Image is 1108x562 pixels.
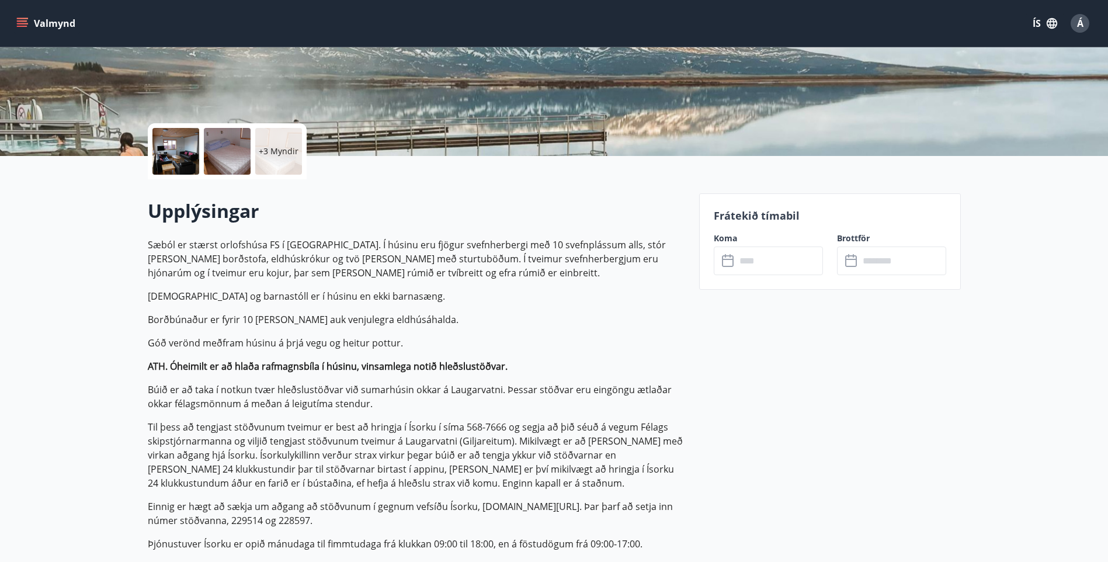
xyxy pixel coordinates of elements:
[1066,9,1094,37] button: Á
[148,313,685,327] p: Borðbúnaður er fyrir 10 [PERSON_NAME] auk venjulegra eldhúsáhalda.
[714,208,946,223] p: Frátekið tímabil
[837,233,946,244] label: Brottför
[148,537,685,551] p: Þjónustuver Ísorku er opið mánudaga til fimmtudaga frá klukkan 09:00 til 18:00, en á föstudögum f...
[148,420,685,490] p: Til þess að tengjast stöðvunum tveimur er best að hringja í Ísorku í síma 568-7666 og segja að þi...
[1026,13,1064,34] button: ÍS
[148,383,685,411] p: Búið er að taka í notkun tvær hleðslustöðvar við sumarhúsin okkar á Laugarvatni. Þessar stöðvar e...
[259,145,298,157] p: +3 Myndir
[148,289,685,303] p: [DEMOGRAPHIC_DATA] og barnastóll er í húsinu en ekki barnasæng.
[148,499,685,528] p: Einnig er hægt að sækja um aðgang að stöðvunum í gegnum vefsíðu Ísorku, [DOMAIN_NAME][URL]. Þar þ...
[148,360,508,373] strong: ATH. Óheimilt er að hlaða rafmagnsbíla í húsinu, vinsamlega notið hleðslustöðvar.
[14,13,80,34] button: menu
[1077,17,1083,30] span: Á
[714,233,823,244] label: Koma
[148,336,685,350] p: Góð verönd meðfram húsinu á þrjá vegu og heitur pottur.
[148,238,685,280] p: Sæból er stærst orlofshúsa FS í [GEOGRAPHIC_DATA]. Í húsinu eru fjögur svefnherbergi með 10 svefn...
[148,198,685,224] h2: Upplýsingar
